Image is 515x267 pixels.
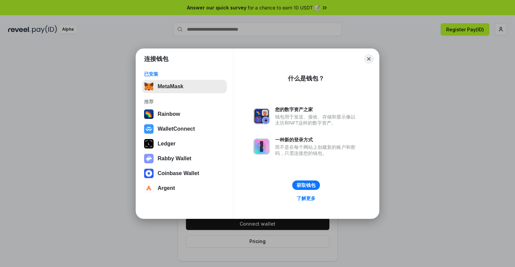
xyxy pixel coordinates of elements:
button: Close [364,54,374,64]
img: svg+xml,%3Csvg%20width%3D%2228%22%20height%3D%2228%22%20viewBox%3D%220%200%2028%2028%22%20fill%3D... [144,169,154,178]
img: svg+xml,%3Csvg%20width%3D%22120%22%20height%3D%22120%22%20viewBox%3D%220%200%20120%20120%22%20fil... [144,109,154,119]
div: MetaMask [158,84,183,90]
div: Argent [158,185,175,191]
img: svg+xml,%3Csvg%20xmlns%3D%22http%3A%2F%2Fwww.w3.org%2F2000%2Fsvg%22%20width%3D%2228%22%20height%3... [144,139,154,148]
div: 钱包用于发送、接收、存储和显示像以太坊和NFT这样的数字资产。 [275,114,359,126]
div: Rainbow [158,111,180,117]
img: svg+xml,%3Csvg%20width%3D%2228%22%20height%3D%2228%22%20viewBox%3D%220%200%2028%2028%22%20fill%3D... [144,124,154,134]
h1: 连接钱包 [144,55,168,63]
button: Rabby Wallet [142,152,227,165]
img: svg+xml,%3Csvg%20xmlns%3D%22http%3A%2F%2Fwww.w3.org%2F2000%2Fsvg%22%20fill%3D%22none%22%20viewBox... [144,154,154,163]
button: Argent [142,181,227,195]
button: Rainbow [142,107,227,121]
div: Rabby Wallet [158,156,191,162]
div: 一种新的登录方式 [275,137,359,143]
div: 获取钱包 [297,182,316,188]
div: 了解更多 [297,195,316,201]
div: WalletConnect [158,126,195,132]
div: Coinbase Wallet [158,170,199,176]
button: MetaMask [142,80,227,93]
img: svg+xml,%3Csvg%20fill%3D%22none%22%20height%3D%2233%22%20viewBox%3D%220%200%2035%2033%22%20width%... [144,82,154,91]
div: 而不是在每个网站上创建新的账户和密码，只需连接您的钱包。 [275,144,359,156]
a: 了解更多 [293,194,320,203]
div: Ledger [158,141,175,147]
div: 已安装 [144,71,225,77]
img: svg+xml,%3Csvg%20width%3D%2228%22%20height%3D%2228%22%20viewBox%3D%220%200%2028%2028%22%20fill%3D... [144,183,154,193]
div: 什么是钱包？ [288,74,324,82]
img: svg+xml,%3Csvg%20xmlns%3D%22http%3A%2F%2Fwww.w3.org%2F2000%2Fsvg%22%20fill%3D%22none%22%20viewBox... [253,138,270,155]
button: WalletConnect [142,122,227,136]
img: svg+xml,%3Csvg%20xmlns%3D%22http%3A%2F%2Fwww.w3.org%2F2000%2Fsvg%22%20fill%3D%22none%22%20viewBox... [253,108,270,124]
div: 推荐 [144,99,225,105]
div: 您的数字资产之家 [275,106,359,112]
button: 获取钱包 [292,180,320,190]
button: Ledger [142,137,227,151]
button: Coinbase Wallet [142,167,227,180]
